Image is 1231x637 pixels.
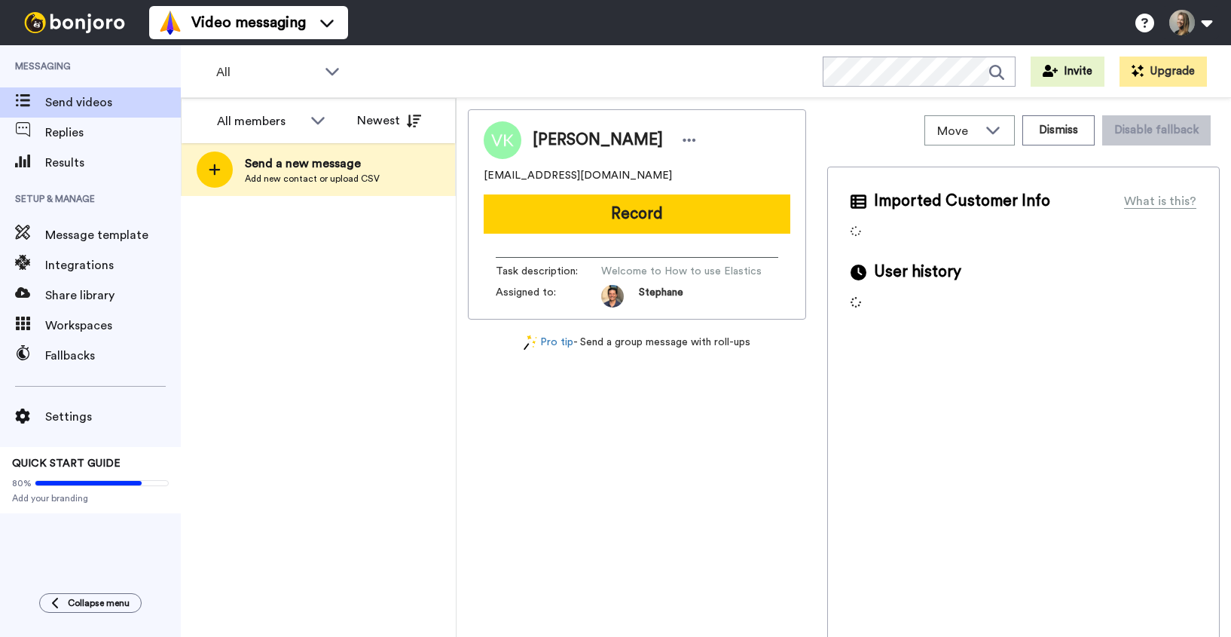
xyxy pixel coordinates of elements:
span: User history [874,261,961,283]
button: Newest [346,106,432,136]
img: vm-color.svg [158,11,182,35]
a: Pro tip [524,335,573,351]
span: Collapse menu [68,597,130,609]
span: Assigned to: [496,285,601,308]
span: Imported Customer Info [874,190,1050,213]
div: What is this? [1124,192,1196,210]
span: Message template [45,226,181,244]
img: bj-logo-header-white.svg [18,12,131,33]
img: magic-wand.svg [524,335,537,351]
button: Upgrade [1120,57,1207,87]
div: - Send a group message with roll-ups [468,335,806,351]
img: da5f5293-2c7b-4288-972f-10acbc376891-1597253892.jpg [601,285,624,308]
button: Record [484,194,790,234]
span: Add your branding [12,492,169,504]
span: Workspaces [45,317,181,335]
span: QUICK START GUIDE [12,458,121,469]
img: Image of Victor Kim [484,121,521,159]
span: Fallbacks [45,347,181,365]
span: Video messaging [191,12,306,33]
span: Results [45,154,181,172]
span: Replies [45,124,181,142]
button: Collapse menu [39,593,142,613]
button: Invite [1031,57,1104,87]
span: Integrations [45,256,181,274]
span: Share library [45,286,181,305]
span: Move [937,122,978,140]
span: Add new contact or upload CSV [245,173,380,185]
button: Disable fallback [1102,115,1211,145]
div: All members [217,112,303,130]
button: Dismiss [1022,115,1095,145]
span: [PERSON_NAME] [533,129,663,152]
span: Welcome to How to use Elastics [601,264,762,279]
span: Task description : [496,264,601,279]
span: Settings [45,408,181,426]
span: All [216,63,317,81]
span: [EMAIL_ADDRESS][DOMAIN_NAME] [484,168,672,183]
span: Stephane [639,285,683,308]
span: Send a new message [245,155,380,173]
span: 80% [12,477,32,489]
span: Send videos [45,93,181,112]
